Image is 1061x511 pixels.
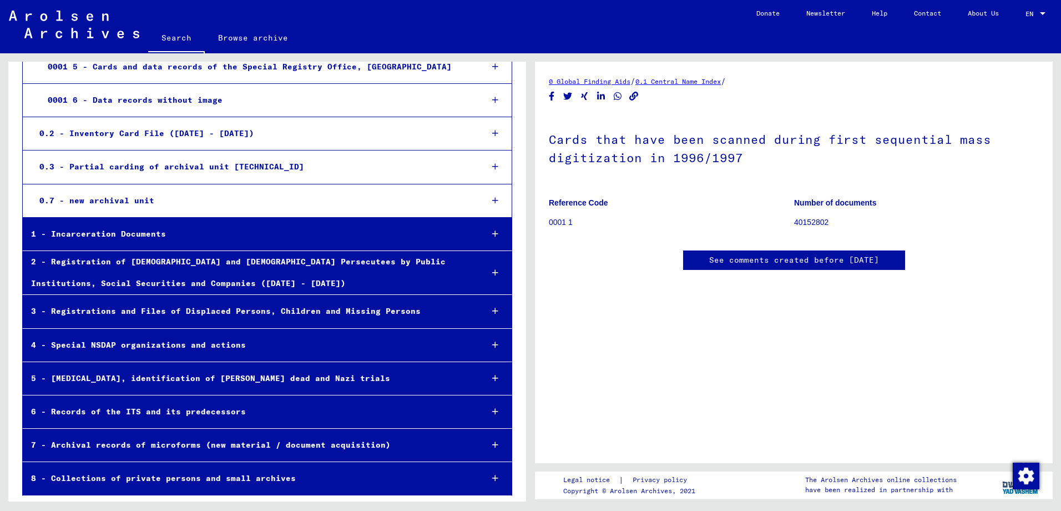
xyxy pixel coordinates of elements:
div: 0.7 - new archival unit [31,190,474,212]
div: 7 - Archival records of microforms (new material / document acquisition) [23,434,474,456]
button: Copy link [628,89,640,103]
div: 5 - [MEDICAL_DATA], identification of [PERSON_NAME] dead and Nazi trials [23,368,474,389]
div: 8 - Collections of private persons and small archives [23,468,474,489]
img: Arolsen_neg.svg [9,11,139,38]
img: Zustimmung ändern [1013,463,1039,489]
a: See comments created before [DATE] [709,254,879,266]
a: Legal notice [563,474,619,486]
button: Share on Facebook [546,89,558,103]
div: 6 - Records of the ITS and its predecessors [23,401,474,423]
p: 0001 1 [549,217,794,228]
div: 0.3 - Partial carding of archival unit [TECHNICAL_ID] [31,156,474,178]
a: 0.1 Central Name Index [635,77,721,86]
div: 3 - Registrations and Files of Displaced Persons, Children and Missing Persons [23,300,474,322]
b: Reference Code [549,198,608,207]
a: 0 Global Finding Aids [549,77,630,86]
button: Share on WhatsApp [612,89,624,103]
div: 0001 6 - Data records without image [39,89,474,111]
div: 2 - Registration of [DEMOGRAPHIC_DATA] and [DEMOGRAPHIC_DATA] Persecutees by Public Institutions,... [23,251,474,294]
mat-select-trigger: EN [1025,9,1033,18]
p: The Arolsen Archives online collections [805,475,957,485]
p: have been realized in partnership with [805,485,957,495]
button: Share on LinkedIn [595,89,607,103]
div: 4 - Special NSDAP organizations and actions [23,334,474,356]
span: / [721,76,726,86]
h1: Cards that have been scanned during first sequential mass digitization in 1996/1997 [549,114,1039,181]
div: 0.2 - Inventory Card File ([DATE] - [DATE]) [31,123,474,144]
button: Share on Xing [579,89,590,103]
p: Copyright © Arolsen Archives, 2021 [563,486,700,496]
div: Zustimmung ändern [1012,462,1039,489]
a: Privacy policy [624,474,700,486]
b: Number of documents [794,198,877,207]
a: Browse archive [205,24,301,51]
p: 40152802 [794,217,1039,228]
div: 1 - Incarceration Documents [23,223,474,245]
span: / [630,76,635,86]
img: yv_logo.png [1000,471,1042,499]
div: | [563,474,700,486]
div: 0001 5 - Cards and data records of the Special Registry Office, [GEOGRAPHIC_DATA] [39,56,474,78]
button: Share on Twitter [562,89,574,103]
a: Search [148,24,205,53]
